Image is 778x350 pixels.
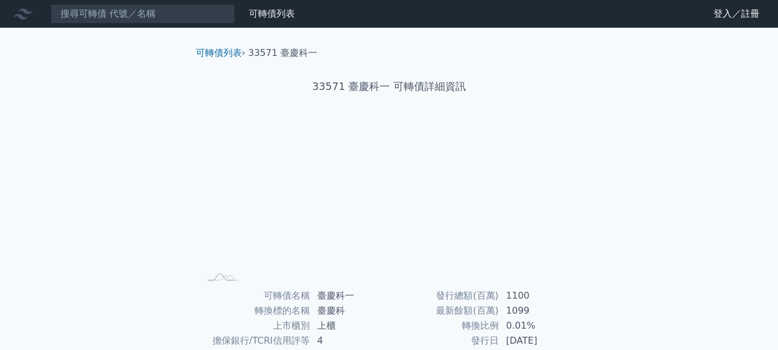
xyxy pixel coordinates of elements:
[499,333,578,348] td: [DATE]
[200,303,310,318] td: 轉換標的名稱
[196,47,242,58] a: 可轉債列表
[389,303,499,318] td: 最新餘額(百萬)
[310,303,389,318] td: 臺慶科
[499,288,578,303] td: 1100
[196,46,245,60] li: ›
[389,318,499,333] td: 轉換比例
[310,288,389,303] td: 臺慶科一
[187,78,592,95] h1: 33571 臺慶科一 可轉債詳細資訊
[389,333,499,348] td: 發行日
[200,318,310,333] td: 上市櫃別
[499,318,578,333] td: 0.01%
[200,333,310,348] td: 擔保銀行/TCRI信用評等
[310,318,389,333] td: 上櫃
[389,288,499,303] td: 發行總額(百萬)
[248,46,317,60] li: 33571 臺慶科一
[310,333,389,348] td: 4
[704,5,769,23] a: 登入／註冊
[499,303,578,318] td: 1099
[249,8,295,19] a: 可轉債列表
[200,288,310,303] td: 可轉債名稱
[51,4,235,24] input: 搜尋可轉債 代號／名稱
